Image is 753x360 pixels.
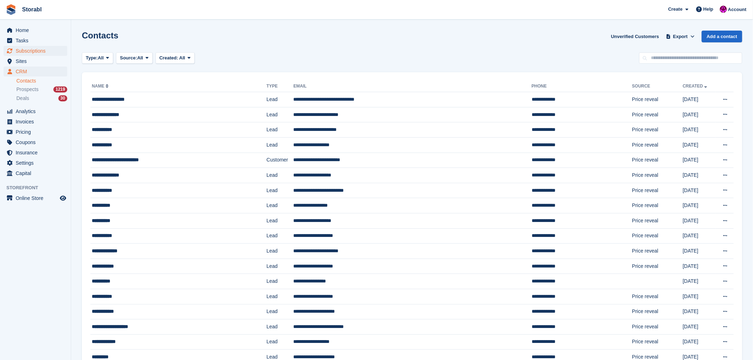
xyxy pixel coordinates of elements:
a: Deals 30 [16,95,67,102]
td: [DATE] [683,183,715,198]
img: stora-icon-8386f47178a22dfd0bd8f6a31ec36ba5ce8667c1dd55bd0f319d3a0aa187defe.svg [6,4,16,15]
th: Source [632,81,683,92]
span: Account [728,6,747,13]
span: Pricing [16,127,58,137]
td: Price reveal [632,153,683,168]
td: Lead [267,107,294,122]
th: Email [294,81,532,92]
a: menu [4,56,67,66]
span: Insurance [16,148,58,158]
span: Sites [16,56,58,66]
td: [DATE] [683,319,715,335]
span: Settings [16,158,58,168]
a: menu [4,67,67,76]
td: Price reveal [632,137,683,153]
span: All [137,54,143,62]
span: Prospects [16,86,38,93]
span: Online Store [16,193,58,203]
a: menu [4,127,67,137]
td: Price reveal [632,304,683,319]
span: Home [16,25,58,35]
span: Source: [120,54,137,62]
td: Lead [267,319,294,335]
a: Created [683,84,709,89]
td: [DATE] [683,259,715,274]
a: Prospects 1219 [16,86,67,93]
span: Created: [159,55,178,60]
span: Subscriptions [16,46,58,56]
td: Lead [267,304,294,319]
span: Analytics [16,106,58,116]
td: Price reveal [632,244,683,259]
td: [DATE] [683,92,715,107]
a: Storabl [19,4,44,15]
td: Price reveal [632,122,683,138]
td: [DATE] [683,213,715,228]
th: Type [267,81,294,92]
td: [DATE] [683,168,715,183]
span: Capital [16,168,58,178]
td: [DATE] [683,228,715,244]
td: Lead [267,198,294,213]
span: Tasks [16,36,58,46]
td: [DATE] [683,334,715,350]
td: Price reveal [632,107,683,122]
td: Price reveal [632,198,683,213]
span: All [179,55,185,60]
a: menu [4,168,67,178]
span: All [98,54,104,62]
td: Price reveal [632,259,683,274]
span: Deals [16,95,29,102]
td: [DATE] [683,289,715,304]
td: Price reveal [632,92,683,107]
td: [DATE] [683,122,715,138]
td: Lead [267,183,294,198]
td: Lead [267,259,294,274]
td: Customer [267,153,294,168]
a: menu [4,46,67,56]
span: Type: [86,54,98,62]
td: Price reveal [632,334,683,350]
td: Lead [267,228,294,244]
td: Lead [267,92,294,107]
a: menu [4,193,67,203]
h1: Contacts [82,31,119,40]
span: CRM [16,67,58,76]
td: Price reveal [632,168,683,183]
a: menu [4,137,67,147]
td: [DATE] [683,107,715,122]
td: Price reveal [632,228,683,244]
td: Lead [267,289,294,304]
td: Lead [267,334,294,350]
span: Coupons [16,137,58,147]
th: Phone [532,81,632,92]
a: menu [4,158,67,168]
span: Export [673,33,688,40]
td: Lead [267,137,294,153]
div: 1219 [53,86,67,92]
a: Unverified Customers [608,31,662,42]
td: [DATE] [683,274,715,289]
span: Create [668,6,683,13]
span: Invoices [16,117,58,127]
td: [DATE] [683,198,715,213]
a: menu [4,106,67,116]
button: Source: All [116,52,153,64]
div: 30 [58,95,67,101]
a: menu [4,25,67,35]
td: Lead [267,274,294,289]
a: menu [4,148,67,158]
td: Lead [267,213,294,228]
img: Helen Morton [720,6,727,13]
button: Created: All [156,52,195,64]
a: Name [92,84,110,89]
a: Preview store [59,194,67,202]
td: [DATE] [683,244,715,259]
td: [DATE] [683,304,715,319]
button: Export [665,31,696,42]
span: Storefront [6,184,71,191]
button: Type: All [82,52,113,64]
td: Lead [267,168,294,183]
a: menu [4,36,67,46]
td: Lead [267,122,294,138]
